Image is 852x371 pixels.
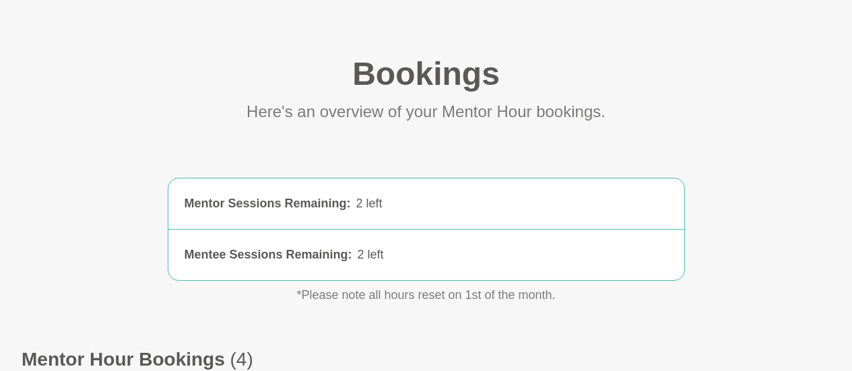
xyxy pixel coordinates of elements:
h1: Mentor Hour Bookings [22,347,253,371]
div: 2 left [358,246,668,264]
div: Mentor Sessions Remaining : [185,195,351,213]
p: *Please note all hours reset on 1st of the month. [103,286,750,304]
p: Here's an overview of your Mentor Hour bookings. [247,100,605,124]
div: 2 left [356,195,668,213]
h1: Bookings [352,54,500,94]
span: (4) [230,349,253,370]
div: Mentee Sessions Remaining : [185,246,352,264]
